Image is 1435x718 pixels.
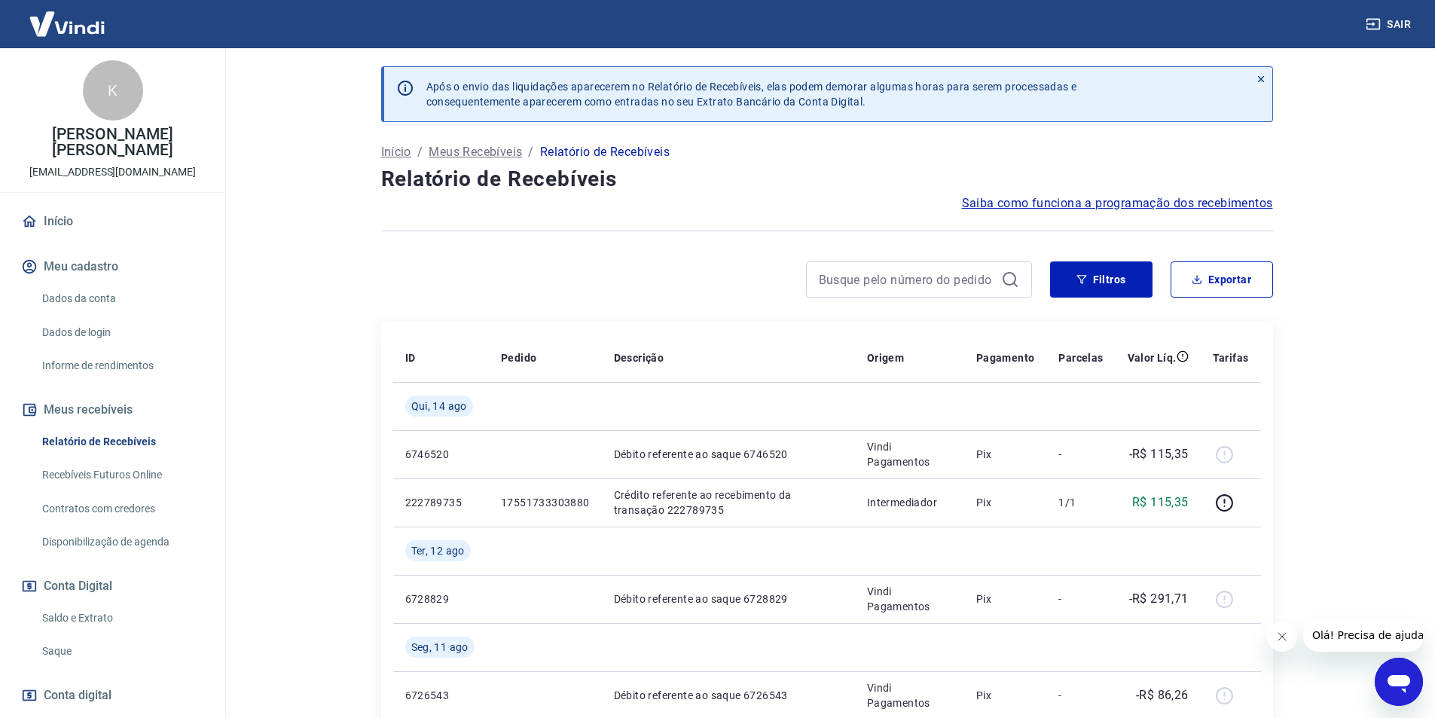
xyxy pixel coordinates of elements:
[36,317,207,348] a: Dados de login
[36,527,207,558] a: Disponibilização de agenda
[1132,493,1189,512] p: R$ 115,35
[614,688,843,703] p: Débito referente ao saque 6726543
[18,250,207,283] button: Meu cadastro
[976,350,1035,365] p: Pagamento
[976,447,1035,462] p: Pix
[976,688,1035,703] p: Pix
[36,636,207,667] a: Saque
[411,640,469,655] span: Seg, 11 ago
[614,350,664,365] p: Descrição
[18,679,207,712] a: Conta digital
[867,495,952,510] p: Intermediador
[18,393,207,426] button: Meus recebíveis
[528,143,533,161] p: /
[1267,622,1297,652] iframe: Fechar mensagem
[411,399,467,414] span: Qui, 14 ago
[29,164,196,180] p: [EMAIL_ADDRESS][DOMAIN_NAME]
[18,570,207,603] button: Conta Digital
[1058,447,1103,462] p: -
[36,460,207,490] a: Recebíveis Futuros Online
[1213,350,1249,365] p: Tarifas
[12,127,213,158] p: [PERSON_NAME] [PERSON_NAME]
[1171,261,1273,298] button: Exportar
[501,495,590,510] p: 17551733303880
[411,543,465,558] span: Ter, 12 ago
[381,143,411,161] a: Início
[614,447,843,462] p: Débito referente ao saque 6746520
[429,143,522,161] a: Meus Recebíveis
[1058,591,1103,606] p: -
[1136,686,1189,704] p: -R$ 86,26
[867,680,952,710] p: Vindi Pagamentos
[1363,11,1417,38] button: Sair
[405,688,477,703] p: 6726543
[405,350,416,365] p: ID
[44,685,111,706] span: Conta digital
[976,495,1035,510] p: Pix
[819,268,995,291] input: Busque pelo número do pedido
[405,591,477,606] p: 6728829
[1058,688,1103,703] p: -
[1129,445,1189,463] p: -R$ 115,35
[614,487,843,518] p: Crédito referente ao recebimento da transação 222789735
[976,591,1035,606] p: Pix
[1058,495,1103,510] p: 1/1
[83,60,143,121] div: K
[381,164,1273,194] h4: Relatório de Recebíveis
[36,493,207,524] a: Contratos com credores
[1375,658,1423,706] iframe: Botão para abrir a janela de mensagens
[501,350,536,365] p: Pedido
[962,194,1273,212] a: Saiba como funciona a programação dos recebimentos
[9,11,127,23] span: Olá! Precisa de ajuda?
[426,79,1077,109] p: Após o envio das liquidações aparecerem no Relatório de Recebíveis, elas podem demorar algumas ho...
[18,1,116,47] img: Vindi
[417,143,423,161] p: /
[405,495,477,510] p: 222789735
[1050,261,1153,298] button: Filtros
[36,350,207,381] a: Informe de rendimentos
[36,283,207,314] a: Dados da conta
[867,584,952,614] p: Vindi Pagamentos
[36,603,207,634] a: Saldo e Extrato
[1303,619,1423,652] iframe: Mensagem da empresa
[614,591,843,606] p: Débito referente ao saque 6728829
[867,439,952,469] p: Vindi Pagamentos
[405,447,477,462] p: 6746520
[18,205,207,238] a: Início
[540,143,670,161] p: Relatório de Recebíveis
[1129,590,1189,608] p: -R$ 291,71
[867,350,904,365] p: Origem
[36,426,207,457] a: Relatório de Recebíveis
[1058,350,1103,365] p: Parcelas
[1128,350,1177,365] p: Valor Líq.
